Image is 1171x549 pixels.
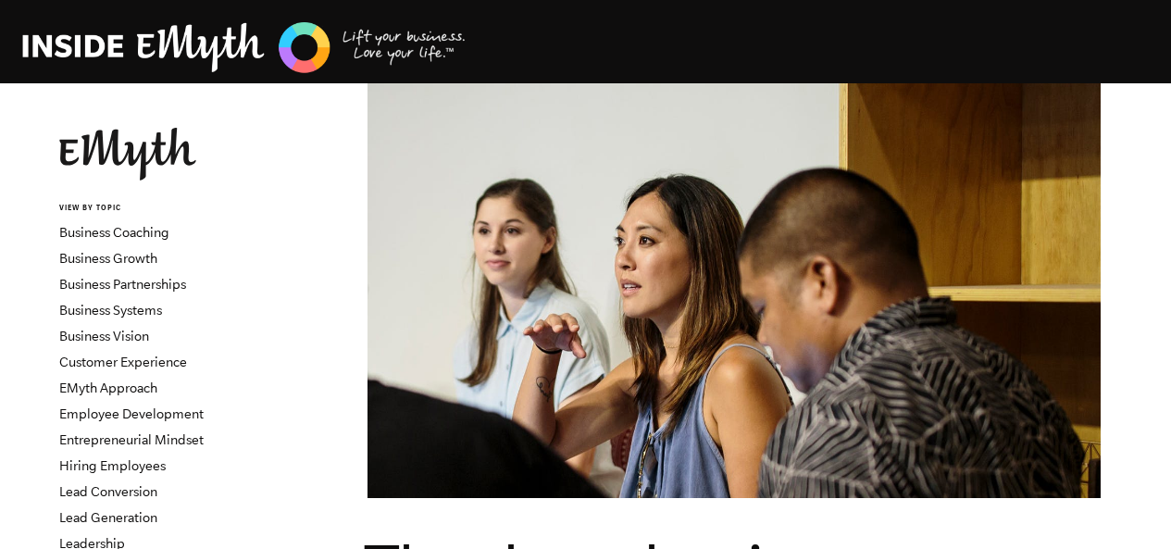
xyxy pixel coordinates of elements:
[59,381,157,395] a: EMyth Approach
[59,510,157,525] a: Lead Generation
[758,417,1171,549] iframe: Chat Widget
[59,251,157,266] a: Business Growth
[59,406,204,421] a: Employee Development
[59,203,282,215] h6: VIEW BY TOPIC
[22,19,467,76] img: EMyth Business Coaching
[59,303,162,318] a: Business Systems
[59,225,169,240] a: Business Coaching
[59,432,204,447] a: Entrepreneurial Mindset
[59,128,196,181] img: EMyth
[59,277,186,292] a: Business Partnerships
[59,458,166,473] a: Hiring Employees
[59,329,149,343] a: Business Vision
[59,355,187,369] a: Customer Experience
[59,484,157,499] a: Lead Conversion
